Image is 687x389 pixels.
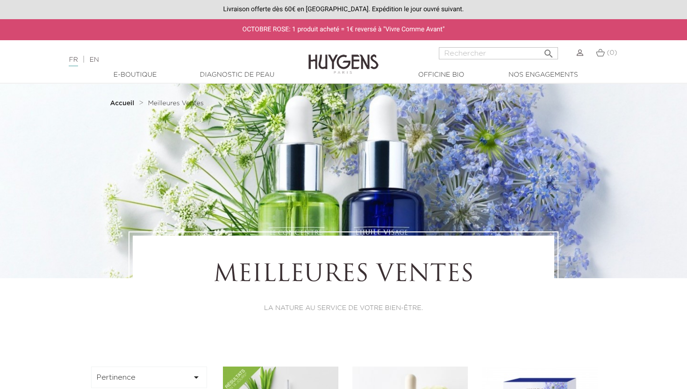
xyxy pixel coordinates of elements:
[91,367,207,388] button: Pertinence
[308,39,379,75] img: Huygens
[69,57,78,66] a: FR
[496,70,590,80] a: Nos engagements
[543,45,554,57] i: 
[110,100,135,107] strong: Accueil
[439,47,558,59] input: Rechercher
[607,50,617,56] span: (0)
[110,100,136,107] a: Accueil
[191,372,202,383] i: 
[148,100,204,107] a: Meilleures Ventes
[64,54,279,65] div: |
[89,57,99,63] a: EN
[88,70,182,80] a: E-Boutique
[394,70,488,80] a: Officine Bio
[158,261,529,289] h1: Meilleures Ventes
[158,303,529,313] p: LA NATURE AU SERVICE DE VOTRE BIEN-ÊTRE.
[540,44,557,57] button: 
[190,70,284,80] a: Diagnostic de peau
